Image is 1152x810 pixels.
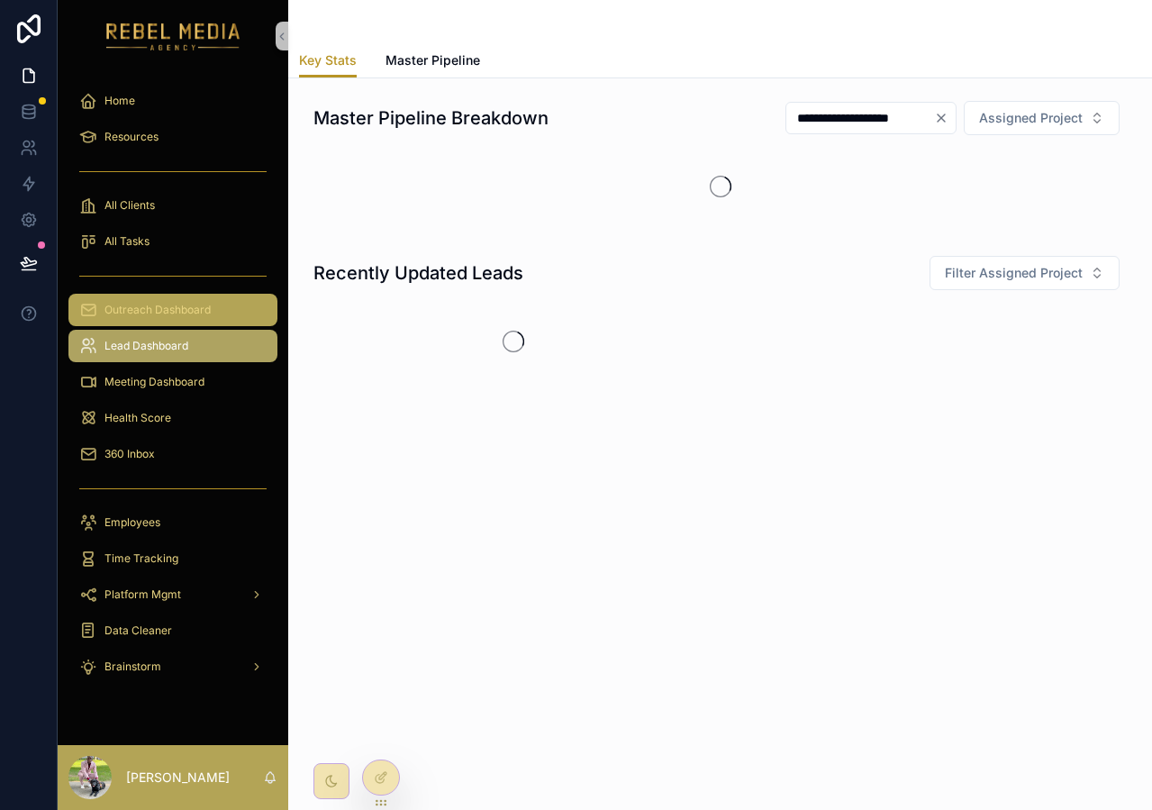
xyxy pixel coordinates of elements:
span: 360 Inbox [104,447,155,461]
a: 360 Inbox [68,438,277,470]
a: Brainstorm [68,651,277,683]
button: Clear [934,111,956,125]
span: Resources [104,130,159,144]
a: Data Cleaner [68,614,277,647]
span: Data Cleaner [104,623,172,638]
a: All Tasks [68,225,277,258]
span: Time Tracking [104,551,178,566]
span: All Clients [104,198,155,213]
h1: Recently Updated Leads [313,260,523,286]
a: Key Stats [299,44,357,78]
span: Meeting Dashboard [104,375,204,389]
span: Filter Assigned Project [945,264,1083,282]
a: Health Score [68,402,277,434]
a: Master Pipeline [386,44,480,80]
span: Health Score [104,411,171,425]
a: Resources [68,121,277,153]
p: [PERSON_NAME] [126,769,230,787]
span: Outreach Dashboard [104,303,211,317]
button: Select Button [930,256,1120,290]
span: All Tasks [104,234,150,249]
a: Outreach Dashboard [68,294,277,326]
a: Meeting Dashboard [68,366,277,398]
a: All Clients [68,189,277,222]
span: Assigned Project [979,109,1083,127]
span: Lead Dashboard [104,339,188,353]
img: App logo [106,22,240,50]
a: Platform Mgmt [68,578,277,611]
span: Home [104,94,135,108]
span: Key Stats [299,51,357,69]
button: Select Button [964,101,1120,135]
span: Employees [104,515,160,530]
a: Lead Dashboard [68,330,277,362]
a: Home [68,85,277,117]
a: Employees [68,506,277,539]
div: scrollable content [58,72,288,706]
span: Platform Mgmt [104,587,181,602]
span: Master Pipeline [386,51,480,69]
h1: Master Pipeline Breakdown [313,105,549,131]
a: Time Tracking [68,542,277,575]
span: Brainstorm [104,660,161,674]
